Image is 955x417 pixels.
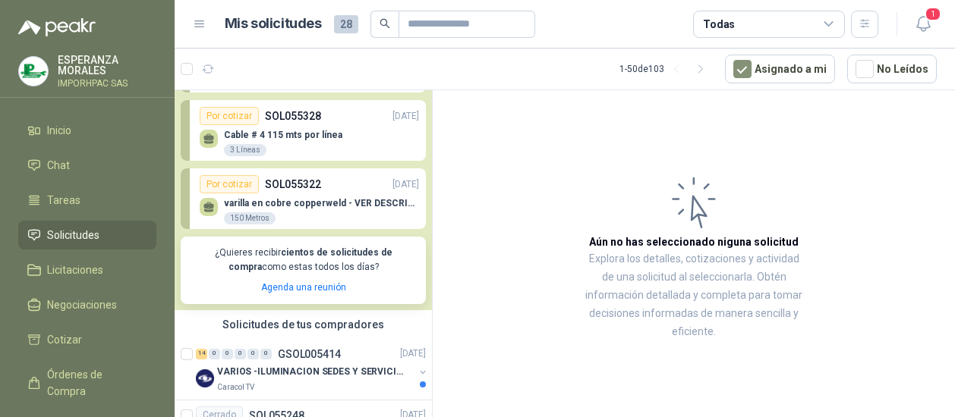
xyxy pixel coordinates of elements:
span: 28 [334,15,358,33]
p: [DATE] [392,177,419,192]
div: 0 [209,349,220,359]
a: Chat [18,151,156,180]
p: [DATE] [392,109,419,124]
span: search [380,18,390,29]
span: Licitaciones [47,262,103,278]
a: Licitaciones [18,256,156,284]
a: Inicio [18,116,156,145]
div: 14 [196,349,207,359]
div: 3 Líneas [224,144,266,156]
a: Cotizar [18,325,156,354]
p: SOL055328 [265,108,321,124]
div: 150 Metros [224,212,276,224]
div: Por cotizar [200,107,259,125]
div: 0 [247,349,259,359]
img: Logo peakr [18,18,96,36]
div: 0 [222,349,233,359]
span: Negociaciones [47,296,117,313]
p: [DATE] [400,346,426,361]
div: 1 - 50 de 103 [619,57,713,81]
a: Tareas [18,186,156,215]
img: Company Logo [196,369,214,387]
p: ESPERANZA MORALES [58,55,156,76]
p: Explora los detalles, cotizaciones y actividad de una solicitud al seleccionarla. Obtén informaci... [585,250,803,341]
button: Asignado a mi [725,55,835,83]
span: Inicio [47,122,71,139]
a: Solicitudes [18,221,156,249]
p: SOL055322 [265,176,321,193]
a: Negociaciones [18,290,156,319]
a: Órdenes de Compra [18,360,156,406]
div: Solicitudes de tus compradores [175,310,432,339]
p: VARIOS -ILUMINACION SEDES Y SERVICIOS [217,365,406,379]
a: Por cotizarSOL055322[DATE] varilla en cobre copperweld - VER DESCRIPCIÓN150 Metros [181,168,426,229]
a: 14 0 0 0 0 0 GSOL005414[DATE] Company LogoVARIOS -ILUMINACION SEDES Y SERVICIOSCaracol TV [196,345,429,393]
p: GSOL005414 [278,349,341,359]
span: Cotizar [47,331,82,348]
h1: Mis solicitudes [225,13,322,35]
span: Órdenes de Compra [47,366,142,400]
p: varilla en cobre copperweld - VER DESCRIPCIÓN [224,198,419,208]
img: Company Logo [19,57,48,86]
p: Cable # 4 115 mts por línea [224,130,342,140]
div: Todas [703,16,735,33]
p: Caracol TV [217,381,254,393]
a: Agenda una reunión [261,282,346,293]
span: Tareas [47,192,80,208]
span: 1 [925,7,941,21]
p: IMPORHPAC SAS [58,79,156,88]
a: Por cotizarSOL055328[DATE] Cable # 4 115 mts por línea3 Líneas [181,100,426,161]
div: Por cotizar [200,175,259,193]
h3: Aún no has seleccionado niguna solicitud [589,234,799,250]
b: cientos de solicitudes de compra [229,247,392,272]
span: Chat [47,157,70,174]
button: No Leídos [847,55,937,83]
div: 0 [235,349,246,359]
button: 1 [909,11,937,38]
span: Solicitudes [47,227,99,243]
p: ¿Quieres recibir como estas todos los días? [190,246,417,274]
div: 0 [260,349,272,359]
